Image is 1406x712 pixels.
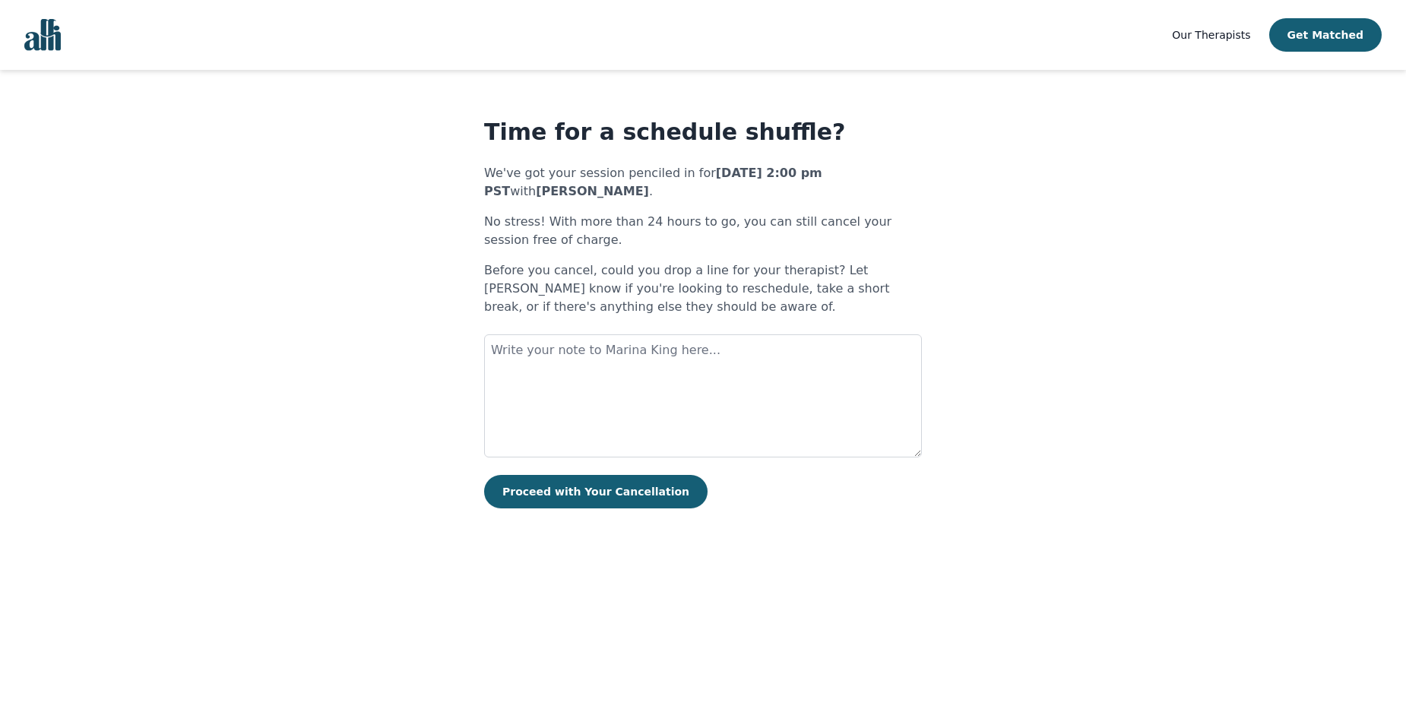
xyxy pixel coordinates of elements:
button: Get Matched [1269,18,1382,52]
p: Before you cancel, could you drop a line for your therapist? Let [PERSON_NAME] know if you're loo... [484,261,922,316]
a: Our Therapists [1172,26,1250,44]
p: No stress! With more than 24 hours to go, you can still cancel your session free of charge. [484,213,922,249]
b: [PERSON_NAME] [536,184,649,198]
p: We've got your session penciled in for with . [484,164,922,201]
img: alli logo [24,19,61,51]
h1: Time for a schedule shuffle? [484,119,922,146]
button: Proceed with Your Cancellation [484,475,708,508]
span: Our Therapists [1172,29,1250,41]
